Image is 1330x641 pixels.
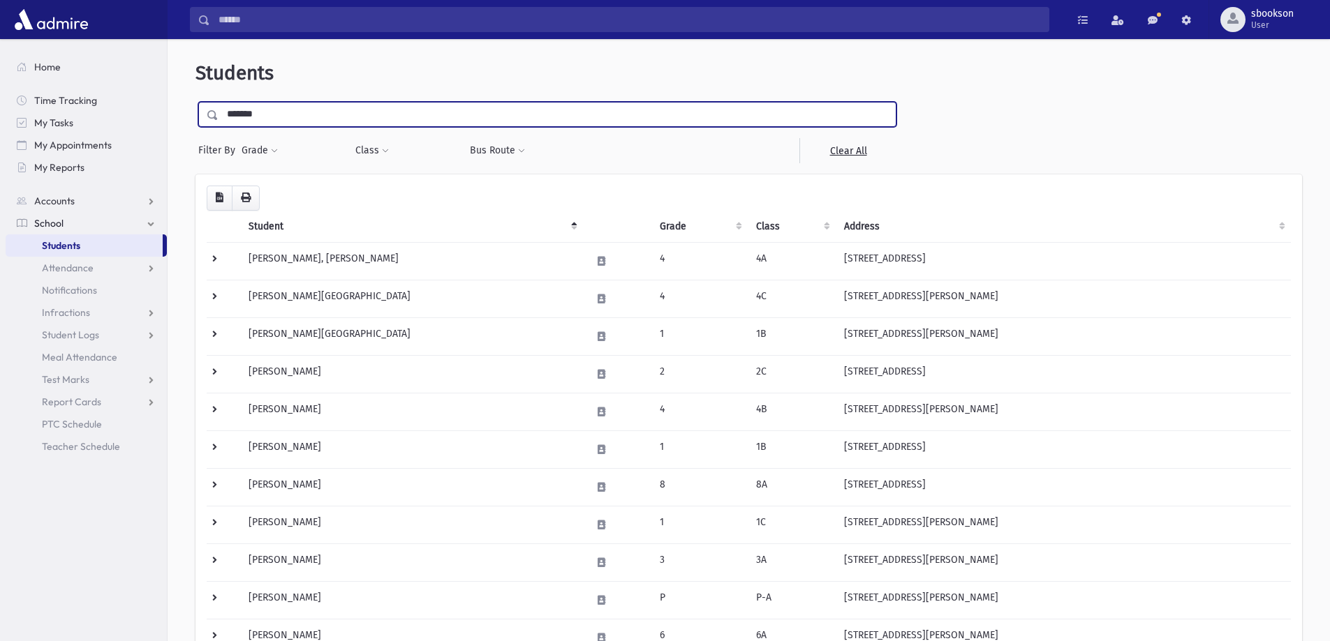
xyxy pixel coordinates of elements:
[241,138,279,163] button: Grade
[6,435,167,458] a: Teacher Schedule
[651,317,748,355] td: 1
[6,190,167,212] a: Accounts
[34,116,73,129] span: My Tasks
[240,393,583,430] td: [PERSON_NAME]
[42,440,120,453] span: Teacher Schedule
[6,279,167,301] a: Notifications
[748,543,836,581] td: 3A
[6,89,167,112] a: Time Tracking
[651,242,748,280] td: 4
[748,242,836,280] td: 4A
[799,138,896,163] a: Clear All
[748,317,836,355] td: 1B
[6,257,167,279] a: Attendance
[210,7,1049,32] input: Search
[207,186,232,211] button: CSV
[651,430,748,468] td: 1
[240,242,583,280] td: [PERSON_NAME], [PERSON_NAME]
[6,368,167,391] a: Test Marks
[6,413,167,435] a: PTC Schedule
[198,143,241,158] span: Filter By
[6,234,163,257] a: Students
[748,211,836,243] th: Class: activate to sort column ascending
[240,581,583,619] td: [PERSON_NAME]
[240,543,583,581] td: [PERSON_NAME]
[42,262,94,274] span: Attendance
[748,581,836,619] td: P-A
[34,217,64,229] span: School
[6,112,167,134] a: My Tasks
[836,581,1291,619] td: [STREET_ADDRESS][PERSON_NAME]
[195,61,274,84] span: Students
[836,543,1291,581] td: [STREET_ADDRESS][PERSON_NAME]
[651,355,748,393] td: 2
[34,195,75,207] span: Accounts
[836,430,1291,468] td: [STREET_ADDRESS]
[748,430,836,468] td: 1B
[748,355,836,393] td: 2C
[651,581,748,619] td: P
[240,211,583,243] th: Student: activate to sort column descending
[42,395,101,408] span: Report Cards
[34,139,112,151] span: My Appointments
[836,317,1291,355] td: [STREET_ADDRESS][PERSON_NAME]
[836,355,1291,393] td: [STREET_ADDRESS]
[1251,8,1294,20] span: sbookson
[651,393,748,430] td: 4
[42,306,90,319] span: Infractions
[240,280,583,317] td: [PERSON_NAME][GEOGRAPHIC_DATA]
[748,393,836,430] td: 4B
[836,242,1291,280] td: [STREET_ADDRESS]
[836,393,1291,430] td: [STREET_ADDRESS][PERSON_NAME]
[355,138,390,163] button: Class
[42,239,80,252] span: Students
[6,324,167,346] a: Student Logs
[42,351,117,363] span: Meal Attendance
[6,156,167,179] a: My Reports
[232,186,260,211] button: Print
[34,161,84,174] span: My Reports
[6,346,167,368] a: Meal Attendance
[34,94,97,107] span: Time Tracking
[651,211,748,243] th: Grade: activate to sort column ascending
[42,284,97,296] span: Notifications
[836,280,1291,317] td: [STREET_ADDRESS][PERSON_NAME]
[651,543,748,581] td: 3
[6,301,167,324] a: Infractions
[240,317,583,355] td: [PERSON_NAME][GEOGRAPHIC_DATA]
[34,61,61,73] span: Home
[469,138,526,163] button: Bus Route
[1251,20,1294,31] span: User
[748,506,836,543] td: 1C
[240,506,583,543] td: [PERSON_NAME]
[42,418,102,430] span: PTC Schedule
[748,468,836,506] td: 8A
[836,468,1291,506] td: [STREET_ADDRESS]
[240,468,583,506] td: [PERSON_NAME]
[651,506,748,543] td: 1
[748,280,836,317] td: 4C
[836,506,1291,543] td: [STREET_ADDRESS][PERSON_NAME]
[240,355,583,393] td: [PERSON_NAME]
[6,212,167,234] a: School
[651,468,748,506] td: 8
[6,56,167,78] a: Home
[42,329,99,341] span: Student Logs
[651,280,748,317] td: 4
[6,391,167,413] a: Report Cards
[6,134,167,156] a: My Appointments
[240,430,583,468] td: [PERSON_NAME]
[42,373,89,386] span: Test Marks
[11,6,91,33] img: AdmirePro
[836,211,1291,243] th: Address: activate to sort column ascending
